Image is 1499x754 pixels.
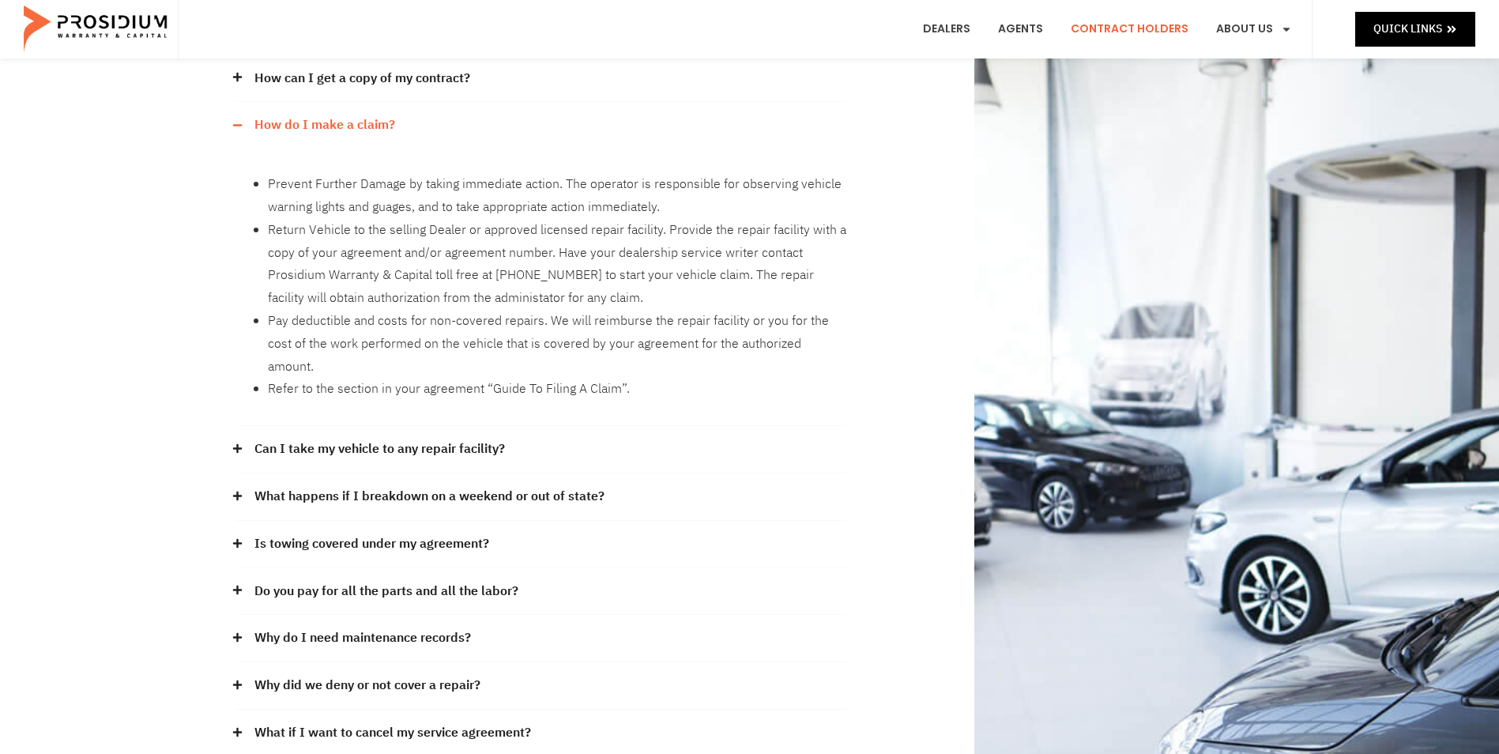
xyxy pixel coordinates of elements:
li: Refer to the section in your agreement “Guide To Filing A Claim”. [268,378,846,401]
a: Why did we deny or not cover a repair? [254,674,480,697]
a: Why do I need maintenance records? [254,627,471,650]
div: What happens if I breakdown on a weekend or out of state? [236,473,846,521]
li: Return Vehicle to the selling Dealer or approved licensed repair facility. Provide the repair fac... [268,219,846,310]
li: Prevent Further Damage by taking immediate action. The operator is responsible for observing vehi... [268,173,846,219]
a: Do you pay for all the parts and all the labor? [254,580,518,603]
a: Quick Links [1355,12,1475,46]
div: Is towing covered under my agreement? [236,521,846,568]
div: Why do I need maintenance records? [236,615,846,662]
div: Do you pay for all the parts and all the labor? [236,568,846,616]
a: Is towing covered under my agreement? [254,533,489,556]
a: What happens if I breakdown on a weekend or out of state? [254,485,604,508]
div: How do I make a claim? [236,149,846,426]
div: Why did we deny or not cover a repair? [236,662,846,710]
a: Can I take my vehicle to any repair facility? [254,438,505,461]
li: Pay deductible and costs for non-covered repairs. We will reimburse the repair facility or you fo... [268,310,846,378]
div: Can I take my vehicle to any repair facility? [236,426,846,473]
span: Quick Links [1373,19,1442,39]
a: How can I get a copy of my contract? [254,67,470,90]
a: How do I make a claim? [254,114,395,137]
div: How do I make a claim? [236,102,846,149]
div: How can I get a copy of my contract? [236,55,846,103]
a: What if I want to cancel my service agreement? [254,722,531,745]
